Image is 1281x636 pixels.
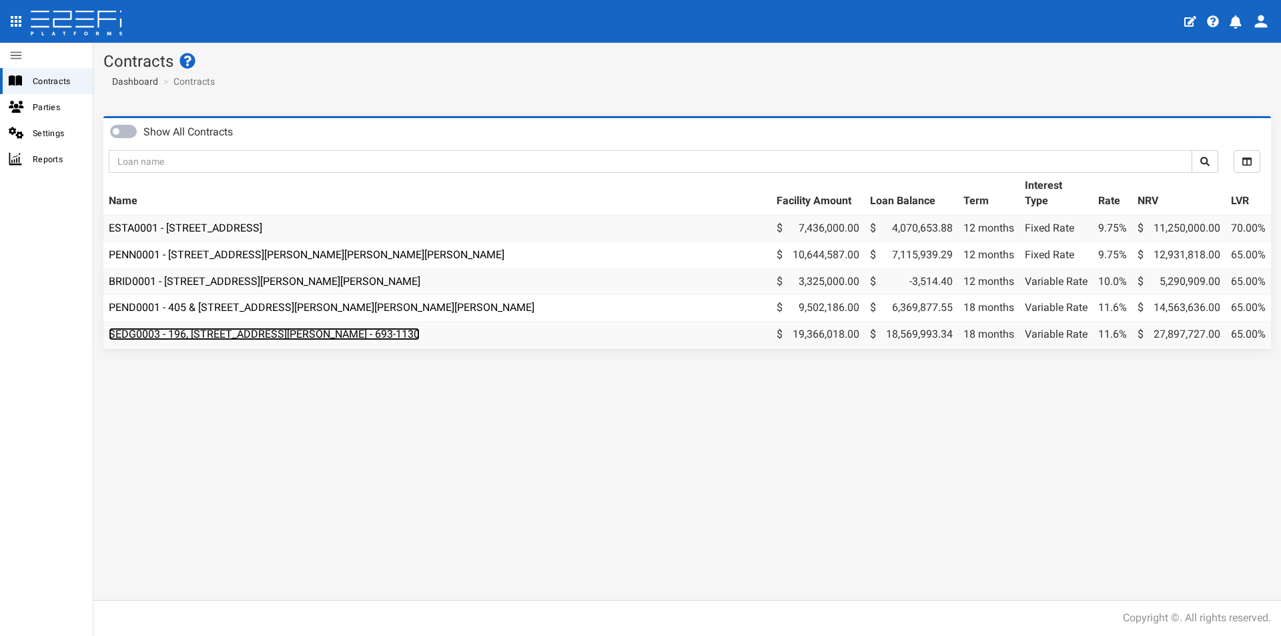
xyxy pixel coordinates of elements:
[33,125,82,141] span: Settings
[771,173,865,215] th: Facility Amount
[103,173,771,215] th: Name
[1226,322,1271,348] td: 65.00%
[1226,215,1271,242] td: 70.00%
[33,99,82,115] span: Parties
[958,268,1019,295] td: 12 months
[865,173,958,215] th: Loan Balance
[958,242,1019,268] td: 12 months
[958,295,1019,322] td: 18 months
[771,295,865,322] td: 9,502,186.00
[109,222,262,234] a: ESTA0001 - [STREET_ADDRESS]
[771,242,865,268] td: 10,644,587.00
[1019,215,1093,242] td: Fixed Rate
[109,150,1192,173] input: Loan name
[1132,215,1226,242] td: 11,250,000.00
[1226,242,1271,268] td: 65.00%
[1093,295,1132,322] td: 11.6%
[1226,173,1271,215] th: LVR
[107,75,158,88] a: Dashboard
[865,242,958,268] td: 7,115,939.29
[1132,322,1226,348] td: 27,897,727.00
[1093,242,1132,268] td: 9.75%
[865,215,958,242] td: 4,070,653.88
[771,322,865,348] td: 19,366,018.00
[958,215,1019,242] td: 12 months
[1019,295,1093,322] td: Variable Rate
[103,53,1271,70] h1: Contracts
[1132,268,1226,295] td: 5,290,909.00
[107,76,158,87] span: Dashboard
[1226,268,1271,295] td: 65.00%
[771,215,865,242] td: 7,436,000.00
[1019,242,1093,268] td: Fixed Rate
[1132,295,1226,322] td: 14,563,636.00
[109,275,420,288] a: BRID0001 - [STREET_ADDRESS][PERSON_NAME][PERSON_NAME]
[1226,295,1271,322] td: 65.00%
[1019,322,1093,348] td: Variable Rate
[1093,215,1132,242] td: 9.75%
[109,328,420,340] a: SEDG0003 - 196, [STREET_ADDRESS][PERSON_NAME] - 693-1130
[1019,268,1093,295] td: Variable Rate
[958,322,1019,348] td: 18 months
[33,73,82,89] span: Contracts
[865,268,958,295] td: -3,514.40
[109,248,504,261] a: PENN0001 - [STREET_ADDRESS][PERSON_NAME][PERSON_NAME][PERSON_NAME]
[1132,173,1226,215] th: NRV
[1093,268,1132,295] td: 10.0%
[1132,242,1226,268] td: 12,931,818.00
[958,173,1019,215] th: Term
[1123,611,1271,626] div: Copyright ©. All rights reserved.
[160,75,215,88] li: Contracts
[143,125,233,140] label: Show All Contracts
[865,295,958,322] td: 6,369,877.55
[1019,173,1093,215] th: Interest Type
[33,151,82,167] span: Reports
[109,301,534,314] a: PEND0001 - 405 & [STREET_ADDRESS][PERSON_NAME][PERSON_NAME][PERSON_NAME]
[1093,322,1132,348] td: 11.6%
[865,322,958,348] td: 18,569,993.34
[771,268,865,295] td: 3,325,000.00
[1093,173,1132,215] th: Rate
